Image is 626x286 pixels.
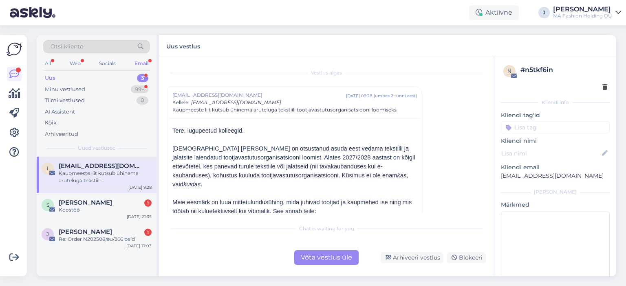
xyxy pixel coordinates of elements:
[46,231,49,237] span: J
[126,243,152,249] div: [DATE] 17:03
[520,65,607,75] div: # n5tkf6in
[97,58,117,69] div: Socials
[501,99,610,106] div: Kliendi info
[172,92,346,99] span: [EMAIL_ADDRESS][DOMAIN_NAME]
[133,58,150,69] div: Email
[172,127,244,134] span: Tere, lugupeetud kolleegid.
[374,93,417,99] div: ( umbes 2 tunni eest )
[144,199,152,207] div: 1
[501,188,610,196] div: [PERSON_NAME]
[78,144,116,152] span: Uued vestlused
[501,163,610,172] p: Kliendi email
[59,162,143,170] span: info@kaupmeesteliit.ee
[45,74,55,82] div: Uus
[137,96,148,105] div: 0
[45,119,57,127] div: Kõik
[553,13,612,19] div: MA Fashion Holding OÜ
[191,99,281,105] span: [EMAIL_ADDRESS][DOMAIN_NAME]
[166,40,200,51] label: Uus vestlus
[7,41,22,57] img: Askly Logo
[59,206,152,214] div: Koostöö
[45,85,85,94] div: Minu vestlused
[127,214,152,220] div: [DATE] 21:35
[59,236,152,243] div: Re: Order N202508/eu/266 paid
[397,172,407,179] i: kas
[172,106,397,114] span: Kaupmeeste liit kutsub ühinema aruteluga tekstiili tootjavastutusorganisatsiooni loomiseks
[47,165,48,171] span: i
[172,145,415,188] span: [DEMOGRAPHIC_DATA] [PERSON_NAME] on otsustanud asuda eest vedama tekstiili ja jalatsite laiendatu...
[501,111,610,120] p: Kliendi tag'id
[501,121,610,133] input: Lisa tag
[59,170,152,184] div: Kaupmeeste liit kutsub ühinema aruteluga tekstiili tootjavastutusorganisatsiooni loomiseks
[45,96,85,105] div: Tiimi vestlused
[43,58,53,69] div: All
[447,252,486,263] div: Blokeeri
[45,130,78,138] div: Arhiveeritud
[553,6,621,19] a: [PERSON_NAME]MA Fashion Holding OÜ
[294,250,359,265] div: Võta vestlus üle
[381,252,443,263] div: Arhiveeri vestlus
[51,42,83,51] span: Otsi kliente
[172,199,412,214] span: Meie eesmärk on luua mittetulundusühing, mida juhivad tootjad ja kaupmehed ise ning mis töötab ni...
[538,7,550,18] div: J
[167,225,486,232] div: Chat is waiting for you
[46,202,49,208] span: S
[128,184,152,190] div: [DATE] 9:28
[167,69,486,76] div: Vestlus algas
[469,5,519,20] div: Aktiivne
[45,108,75,116] div: AI Assistent
[68,58,82,69] div: Web
[507,68,511,74] span: n
[346,93,372,99] div: [DATE] 09:28
[144,229,152,236] div: 1
[501,201,610,209] p: Märkmed
[172,99,190,105] span: Kellele :
[131,85,148,94] div: 99+
[59,199,112,206] span: Silvia
[183,181,201,188] i: kuidas
[59,228,112,236] span: Jelena Azarkevič
[501,137,610,145] p: Kliendi nimi
[137,74,148,82] div: 3
[501,149,600,158] input: Lisa nimi
[501,172,610,180] p: [EMAIL_ADDRESS][DOMAIN_NAME]
[553,6,612,13] div: [PERSON_NAME]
